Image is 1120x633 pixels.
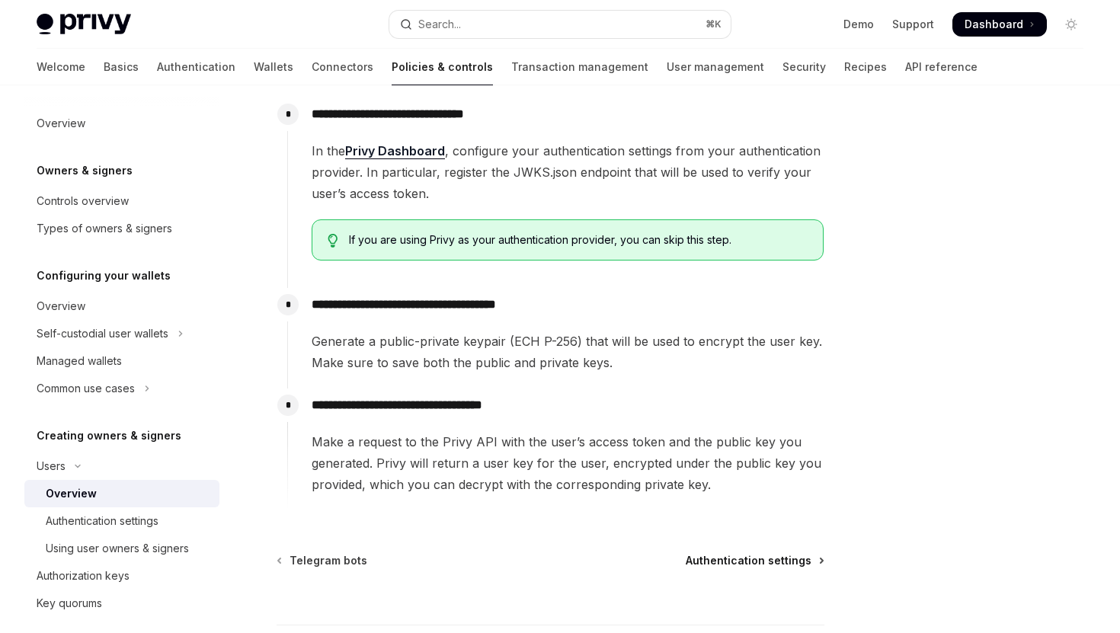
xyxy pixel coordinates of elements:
div: Using user owners & signers [46,539,189,558]
span: In the , configure your authentication settings from your authentication provider. In particular,... [312,140,824,204]
a: Dashboard [952,12,1047,37]
button: Toggle Common use cases section [24,375,219,402]
span: Dashboard [965,17,1023,32]
a: Authentication settings [686,553,823,568]
a: Wallets [254,49,293,85]
a: Authentication [157,49,235,85]
div: Overview [46,484,97,503]
span: Make a request to the Privy API with the user’s access token and the public key you generated. Pr... [312,431,824,495]
a: Authorization keys [24,562,219,590]
h5: Owners & signers [37,161,133,180]
div: Overview [37,297,85,315]
h5: Creating owners & signers [37,427,181,445]
span: Generate a public-private keypair (ECH P-256) that will be used to encrypt the user key. Make sur... [312,331,824,373]
div: Users [37,457,66,475]
div: Key quorums [37,594,102,612]
a: Controls overview [24,187,219,215]
span: ⌘ K [706,18,722,30]
span: Telegram bots [290,553,367,568]
a: API reference [905,49,978,85]
a: Security [782,49,826,85]
div: Types of owners & signers [37,219,172,238]
div: Search... [418,15,461,34]
a: Overview [24,480,219,507]
div: Overview [37,114,85,133]
a: Connectors [312,49,373,85]
a: Overview [24,293,219,320]
button: Toggle Self-custodial user wallets section [24,320,219,347]
a: Using user owners & signers [24,535,219,562]
a: Privy Dashboard [345,143,445,159]
div: Self-custodial user wallets [37,324,168,343]
div: Authentication settings [46,512,158,530]
div: Managed wallets [37,352,122,370]
a: Overview [24,110,219,137]
h5: Configuring your wallets [37,267,171,285]
div: Common use cases [37,379,135,398]
button: Toggle dark mode [1059,12,1083,37]
a: Telegram bots [278,553,367,568]
a: Policies & controls [392,49,493,85]
a: Support [892,17,934,32]
a: Welcome [37,49,85,85]
span: If you are using Privy as your authentication provider, you can skip this step. [349,232,808,248]
svg: Tip [328,234,338,248]
a: Key quorums [24,590,219,617]
a: Managed wallets [24,347,219,375]
a: Types of owners & signers [24,215,219,242]
button: Toggle Users section [24,452,219,480]
button: Open search [389,11,730,38]
div: Authorization keys [37,567,130,585]
a: Recipes [844,49,887,85]
span: Authentication settings [686,553,811,568]
a: Demo [843,17,874,32]
a: Authentication settings [24,507,219,535]
div: Controls overview [37,192,129,210]
a: User management [667,49,764,85]
img: light logo [37,14,131,35]
a: Basics [104,49,139,85]
a: Transaction management [511,49,648,85]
